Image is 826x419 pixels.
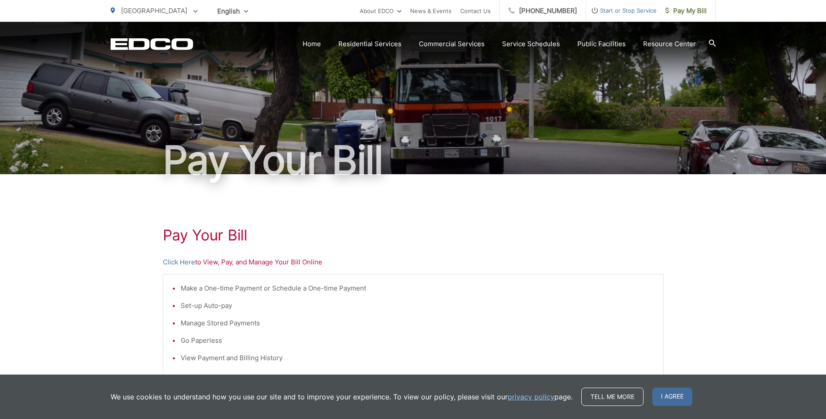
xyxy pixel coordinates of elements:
[181,283,654,294] li: Make a One-time Payment or Schedule a One-time Payment
[181,353,654,363] li: View Payment and Billing History
[163,257,195,267] a: Click Here
[410,6,452,16] a: News & Events
[665,6,707,16] span: Pay My Bill
[111,139,716,182] h1: Pay Your Bill
[181,318,654,328] li: Manage Stored Payments
[211,3,255,19] span: English
[163,257,664,267] p: to View, Pay, and Manage Your Bill Online
[181,335,654,346] li: Go Paperless
[163,226,664,244] h1: Pay Your Bill
[643,39,696,49] a: Resource Center
[419,39,485,49] a: Commercial Services
[652,388,692,406] span: I agree
[111,392,573,402] p: We use cookies to understand how you use our site and to improve your experience. To view our pol...
[502,39,560,49] a: Service Schedules
[111,38,193,50] a: EDCD logo. Return to the homepage.
[460,6,491,16] a: Contact Us
[181,301,654,311] li: Set-up Auto-pay
[338,39,401,49] a: Residential Services
[508,392,554,402] a: privacy policy
[303,39,321,49] a: Home
[577,39,626,49] a: Public Facilities
[360,6,401,16] a: About EDCO
[121,7,187,15] span: [GEOGRAPHIC_DATA]
[581,388,644,406] a: Tell me more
